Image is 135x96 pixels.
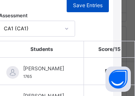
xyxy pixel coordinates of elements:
img: default.svg [6,66,19,79]
span: Students [30,46,53,52]
span: 1765 [23,74,32,79]
button: Open asap [105,67,131,92]
th: Score [84,41,135,58]
span: Save Entries [73,2,103,9]
span: / 15 [113,46,121,52]
div: CA1 (CA1) [4,25,59,32]
span: [PERSON_NAME] [23,65,64,72]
